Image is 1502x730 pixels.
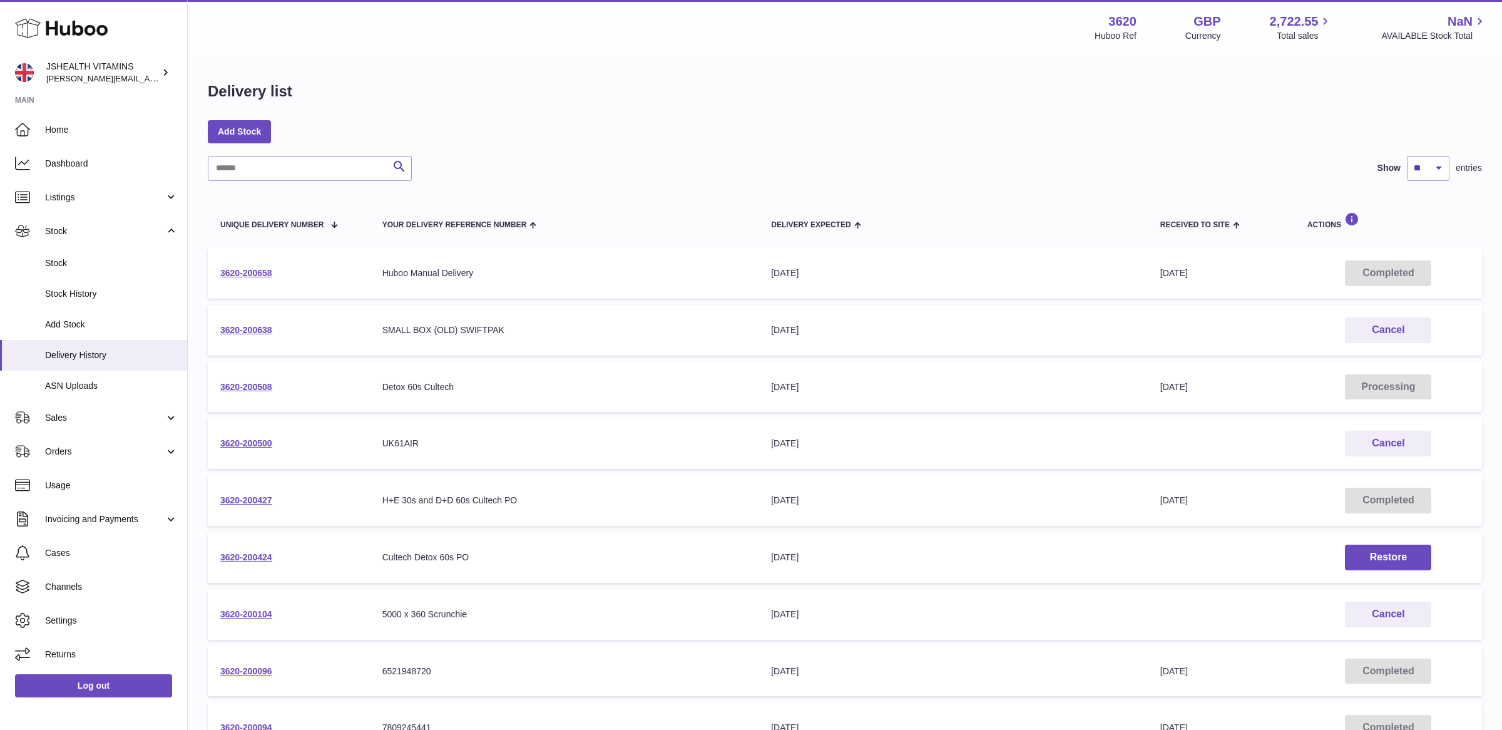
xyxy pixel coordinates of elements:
[1277,30,1332,42] span: Total sales
[45,158,178,170] span: Dashboard
[1381,13,1487,42] a: NaN AVAILABLE Stock Total
[1185,30,1221,42] div: Currency
[220,438,272,448] a: 3620-200500
[1270,13,1319,30] span: 2,722.55
[1456,162,1482,174] span: entries
[382,267,747,279] div: Huboo Manual Delivery
[220,666,272,676] a: 3620-200096
[771,438,1135,450] div: [DATE]
[1345,545,1431,570] button: Restore
[220,221,324,229] span: Unique Delivery Number
[46,73,251,83] span: [PERSON_NAME][EMAIL_ADDRESS][DOMAIN_NAME]
[45,513,165,525] span: Invoicing and Payments
[15,63,34,82] img: francesca@jshealthvitamins.com
[45,288,178,300] span: Stock History
[771,221,851,229] span: Delivery Expected
[220,325,272,335] a: 3620-200638
[382,666,747,677] div: 6521948720
[1345,602,1431,627] button: Cancel
[1160,221,1230,229] span: Received to Site
[771,609,1135,620] div: [DATE]
[208,81,292,101] h1: Delivery list
[220,268,272,278] a: 3620-200658
[1345,317,1431,343] button: Cancel
[382,381,747,393] div: Detox 60s Cultech
[45,412,165,424] span: Sales
[45,615,178,627] span: Settings
[382,221,527,229] span: Your Delivery Reference Number
[771,324,1135,336] div: [DATE]
[382,438,747,450] div: UK61AIR
[771,381,1135,393] div: [DATE]
[1108,13,1137,30] strong: 3620
[771,666,1135,677] div: [DATE]
[45,547,178,559] span: Cases
[45,257,178,269] span: Stock
[382,495,747,506] div: H+E 30s and D+D 60s Cultech PO
[1307,212,1469,229] div: Actions
[45,192,165,203] span: Listings
[1160,382,1188,392] span: [DATE]
[45,225,165,237] span: Stock
[15,674,172,697] a: Log out
[1160,268,1188,278] span: [DATE]
[45,446,165,458] span: Orders
[45,581,178,593] span: Channels
[220,552,272,562] a: 3620-200424
[382,552,747,563] div: Cultech Detox 60s PO
[45,349,178,361] span: Delivery History
[382,324,747,336] div: SMALL BOX (OLD) SWIFTPAK
[1381,30,1487,42] span: AVAILABLE Stock Total
[1270,13,1333,42] a: 2,722.55 Total sales
[1377,162,1401,174] label: Show
[45,124,178,136] span: Home
[45,380,178,392] span: ASN Uploads
[771,495,1135,506] div: [DATE]
[382,609,747,620] div: 5000 x 360 Scrunchie
[45,319,178,331] span: Add Stock
[1193,13,1220,30] strong: GBP
[208,120,271,143] a: Add Stock
[771,267,1135,279] div: [DATE]
[771,552,1135,563] div: [DATE]
[1345,431,1431,456] button: Cancel
[45,649,178,661] span: Returns
[1160,666,1188,676] span: [DATE]
[220,382,272,392] a: 3620-200508
[1448,13,1473,30] span: NaN
[45,480,178,491] span: Usage
[1160,495,1188,505] span: [DATE]
[220,609,272,619] a: 3620-200104
[46,61,159,85] div: JSHEALTH VITAMINS
[1095,30,1137,42] div: Huboo Ref
[220,495,272,505] a: 3620-200427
